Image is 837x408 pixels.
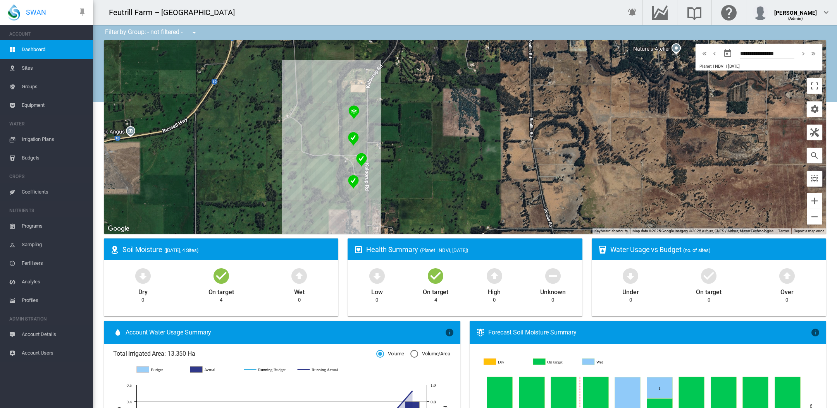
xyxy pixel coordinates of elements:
[134,266,152,285] md-icon: icon-arrow-down-bold-circle
[426,266,445,285] md-icon: icon-checkbox-marked-circle
[298,297,301,303] div: 0
[138,285,148,297] div: Dry
[220,297,222,303] div: 4
[9,204,87,217] span: NUTRIENTS
[632,229,773,233] span: Map data ©2025 Google Imagery ©2025 Airbus, CNES / Airbus, Maxar Technologies
[610,245,820,254] div: Water Usage vs Budget
[584,358,627,366] g: Wet
[22,217,87,235] span: Programs
[720,46,735,61] button: md-calendar
[22,149,87,167] span: Budgets
[807,148,822,163] button: icon-magnify
[22,273,87,291] span: Analytes
[375,297,378,303] div: 0
[700,49,709,58] md-icon: icon-chevron-double-left
[348,105,359,119] div: NDVI: Stage 4 SHA
[410,350,450,358] md-radio-button: Volume/Area
[434,297,437,303] div: 4
[99,25,204,40] div: Filter by Group: - not filtered -
[445,328,454,337] md-icon: icon-information
[488,328,811,337] div: Forecast Soil Moisture Summary
[22,291,87,310] span: Profiles
[366,245,576,254] div: Health Summary
[808,49,818,58] button: icon-chevron-double-right
[780,285,794,297] div: Over
[368,266,386,285] md-icon: icon-arrow-down-bold-circle
[699,49,710,58] button: icon-chevron-double-left
[699,266,718,285] md-icon: icon-checkbox-marked-circle
[411,389,414,392] circle: Running Actual 12 Sept 0.93
[696,285,722,297] div: On target
[113,350,376,358] span: Total Irrigated Area: 13.350 Ha
[22,130,87,149] span: Irrigation Plans
[244,366,290,373] g: Running Budget
[431,383,436,387] tspan: 1.0
[807,193,822,209] button: Zoom in
[710,49,720,58] button: icon-chevron-left
[22,344,87,362] span: Account Users
[476,328,485,337] md-icon: icon-thermometer-lines
[710,49,719,58] md-icon: icon-chevron-left
[726,64,740,69] span: | [DATE]
[807,101,822,117] button: icon-cog
[190,366,236,373] g: Actual
[22,183,87,201] span: Coefficients
[26,7,46,17] span: SWAN
[9,170,87,183] span: CROPS
[809,49,818,58] md-icon: icon-chevron-double-right
[485,266,504,285] md-icon: icon-arrow-up-bold-circle
[807,171,822,187] button: icon-select-all
[122,245,332,254] div: Soil Moisture
[77,8,87,17] md-icon: icon-pin
[127,399,132,404] tspan: 0.4
[647,377,672,399] g: Wet Sep 15, 2025 1
[551,297,554,303] div: 0
[794,229,824,233] a: Report a map error
[540,285,565,297] div: Unknown
[788,16,803,21] span: (Admin)
[807,209,822,225] button: Zoom out
[9,28,87,40] span: ACCOUNT
[778,229,789,233] a: Terms
[774,6,817,14] div: [PERSON_NAME]
[137,366,183,373] g: Budget
[493,297,496,303] div: 0
[22,254,87,273] span: Fertilisers
[212,266,231,285] md-icon: icon-checkbox-marked-circle
[376,350,404,358] md-radio-button: Volume
[811,328,820,337] md-icon: icon-information
[629,297,632,303] div: 0
[778,266,796,285] md-icon: icon-arrow-up-bold-circle
[22,96,87,115] span: Equipment
[298,366,343,373] g: Running Actual
[356,153,367,167] div: NDVI: Stage 2 SHA
[622,285,639,297] div: Under
[785,297,788,303] div: 0
[290,266,308,285] md-icon: icon-arrow-up-bold-circle
[420,247,468,253] span: (Planet | NDVI, [DATE])
[683,247,711,253] span: (no. of sites)
[708,297,710,303] div: 0
[354,245,363,254] md-icon: icon-heart-box-outline
[189,28,199,37] md-icon: icon-menu-down
[22,40,87,59] span: Dashboard
[371,285,383,297] div: Low
[651,8,669,17] md-icon: Go to the Data Hub
[22,77,87,96] span: Groups
[186,25,202,40] button: icon-menu-down
[106,224,131,234] a: Open this area in Google Maps (opens a new window)
[810,151,819,160] md-icon: icon-magnify
[22,59,87,77] span: Sites
[753,5,768,20] img: profile.jpg
[685,8,704,17] md-icon: Search the knowledge base
[22,235,87,254] span: Sampling
[106,224,131,234] img: Google
[208,285,234,297] div: On target
[294,285,305,297] div: Wet
[488,285,501,297] div: High
[810,105,819,114] md-icon: icon-cog
[484,358,528,366] g: Dry
[8,4,20,21] img: SWAN-Landscape-Logo-Colour-drop.png
[109,7,242,18] div: Feutrill Farm – [GEOGRAPHIC_DATA]
[9,118,87,130] span: WATER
